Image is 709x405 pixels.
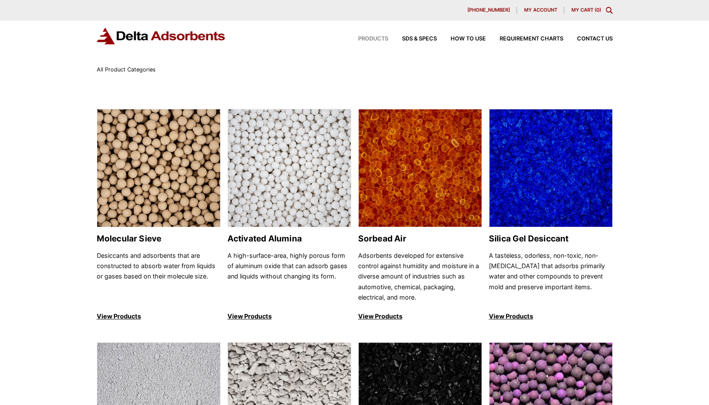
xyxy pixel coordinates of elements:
span: How to Use [451,36,486,42]
a: My account [517,7,564,14]
p: Adsorbents developed for extensive control against humidity and moisture in a diverse amount of i... [358,250,482,303]
h2: Silica Gel Desiccant [489,234,613,244]
h2: Sorbead Air [358,234,482,244]
img: Delta Adsorbents [97,28,226,44]
span: All Product Categories [97,66,156,73]
a: Products [344,36,388,42]
span: Requirement Charts [500,36,563,42]
a: Silica Gel Desiccant Silica Gel Desiccant A tasteless, odorless, non-toxic, non-[MEDICAL_DATA] th... [489,109,613,322]
div: Toggle Modal Content [606,7,613,14]
span: 0 [596,7,599,13]
img: Sorbead Air [359,109,482,228]
span: [PHONE_NUMBER] [467,8,509,12]
span: SDS & SPECS [402,36,437,42]
p: Desiccants and adsorbents that are constructed to absorb water from liquids or gases based on the... [97,250,221,303]
p: A high-surface-area, highly porous form of aluminum oxide that can adsorb gases and liquids witho... [227,250,351,303]
h2: Activated Alumina [227,234,351,244]
a: How to Use [437,36,486,42]
p: View Products [489,311,613,322]
a: My Cart (0) [571,7,601,13]
a: Sorbead Air Sorbead Air Adsorbents developed for extensive control against humidity and moisture ... [358,109,482,322]
img: Silica Gel Desiccant [489,109,612,228]
span: My account [524,8,557,12]
img: Activated Alumina [228,109,351,228]
span: Products [358,36,388,42]
p: View Products [358,311,482,322]
a: Molecular Sieve Molecular Sieve Desiccants and adsorbents that are constructed to absorb water fr... [97,109,221,322]
a: [PHONE_NUMBER] [460,7,517,14]
p: View Products [227,311,351,322]
span: Contact Us [577,36,613,42]
img: Molecular Sieve [97,109,220,228]
a: Contact Us [563,36,613,42]
a: Activated Alumina Activated Alumina A high-surface-area, highly porous form of aluminum oxide tha... [227,109,351,322]
a: SDS & SPECS [388,36,437,42]
p: A tasteless, odorless, non-toxic, non-[MEDICAL_DATA] that adsorbs primarily water and other compo... [489,250,613,303]
a: Requirement Charts [486,36,563,42]
h2: Molecular Sieve [97,234,221,244]
p: View Products [97,311,221,322]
